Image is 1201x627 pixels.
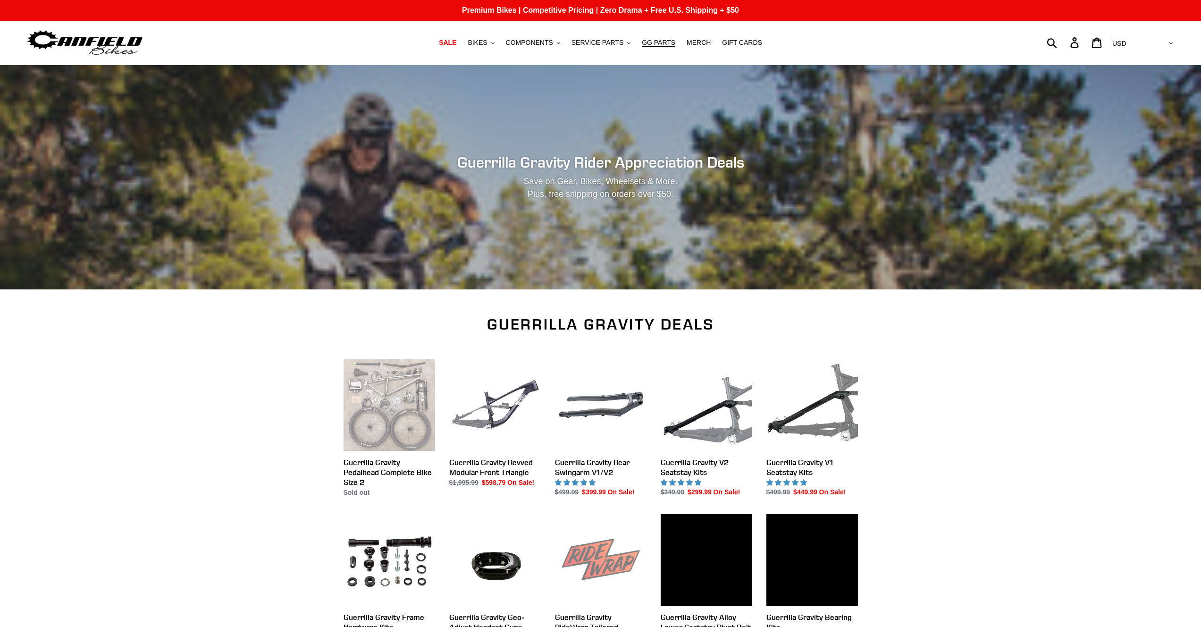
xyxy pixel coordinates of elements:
[408,175,794,201] p: Save on Gear, Bikes, Wheelsets & More. Plus, free shipping on orders over $50.
[637,36,680,49] a: GG PARTS
[1052,32,1076,53] input: Search
[434,36,461,49] a: SALE
[463,36,499,49] button: BIKES
[642,39,675,47] span: GG PARTS
[682,36,715,49] a: MERCH
[687,39,711,47] span: MERCH
[506,39,553,47] span: COMPONENTS
[26,28,144,58] img: Canfield Bikes
[439,39,456,47] span: SALE
[717,36,767,49] a: GIFT CARDS
[468,39,487,47] span: BIKES
[344,315,858,333] h2: Guerrilla Gravity Deals
[722,39,762,47] span: GIFT CARDS
[344,153,858,171] h2: Guerrilla Gravity Rider Appreciation Deals
[571,39,623,47] span: SERVICE PARTS
[567,36,635,49] button: SERVICE PARTS
[501,36,565,49] button: COMPONENTS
